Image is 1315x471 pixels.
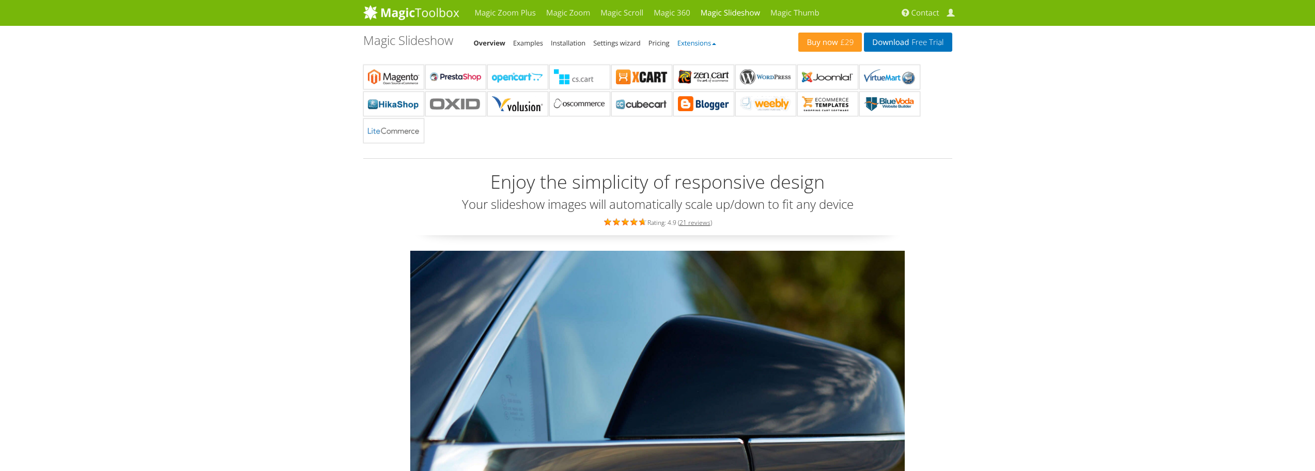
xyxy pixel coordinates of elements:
[859,92,920,116] a: Magic Slideshow for BlueVoda
[425,92,486,116] a: Magic Slideshow for OXID
[363,65,424,89] a: Magic Slideshow for Magento
[363,34,453,47] h1: Magic Slideshow
[492,96,544,112] b: Magic Slideshow for Volusion
[554,96,606,112] b: Magic Slideshow for osCommerce
[363,92,424,116] a: Magic Slideshow for HikaShop
[554,69,606,85] b: Magic Slideshow for CS-Cart
[368,96,420,112] b: Magic Slideshow for HikaShop
[611,65,672,89] a: Magic Slideshow for X-Cart
[487,92,548,116] a: Magic Slideshow for Volusion
[363,216,952,227] div: Rating: 4.9 ( )
[864,33,952,52] a: DownloadFree Trial
[551,38,585,48] a: Installation
[798,33,862,52] a: Buy now£29
[740,69,792,85] b: Magic Slideshow for WordPress
[430,96,482,112] b: Magic Slideshow for OXID
[678,69,730,85] b: Magic Slideshow for Zen Cart
[678,96,730,112] b: Magic Slideshow for Blogger
[487,65,548,89] a: Magic Slideshow for OpenCart
[859,65,920,89] a: Magic Slideshow for VirtueMart
[425,65,486,89] a: Magic Slideshow for PrestaShop
[648,38,670,48] a: Pricing
[677,38,716,48] a: Extensions
[616,69,668,85] b: Magic Slideshow for X-Cart
[611,92,672,116] a: Magic Slideshow for CubeCart
[368,123,420,139] b: Magic Slideshow for LiteCommerce
[679,218,710,227] a: 21 reviews
[797,65,858,89] a: Magic Slideshow for Joomla
[838,38,854,47] span: £29
[363,5,459,20] img: MagicToolbox.com - Image tools for your website
[740,96,792,112] b: Magic Slideshow for Weebly
[909,38,943,47] span: Free Trial
[802,96,854,112] b: Magic Slideshow for ecommerce Templates
[593,38,641,48] a: Settings wizard
[363,118,424,143] a: Magic Slideshow for LiteCommerce
[735,65,796,89] a: Magic Slideshow for WordPress
[797,92,858,116] a: Magic Slideshow for ecommerce Templates
[911,8,939,18] span: Contact
[673,92,734,116] a: Magic Slideshow for Blogger
[802,69,854,85] b: Magic Slideshow for Joomla
[735,92,796,116] a: Magic Slideshow for Weebly
[549,92,610,116] a: Magic Slideshow for osCommerce
[492,69,544,85] b: Magic Slideshow for OpenCart
[368,69,420,85] b: Magic Slideshow for Magento
[864,69,916,85] b: Magic Slideshow for VirtueMart
[513,38,543,48] a: Examples
[549,65,610,89] a: Magic Slideshow for CS-Cart
[474,38,506,48] a: Overview
[864,96,916,112] b: Magic Slideshow for BlueVoda
[363,197,952,211] h3: Your slideshow images will automatically scale up/down to fit any device
[430,69,482,85] b: Magic Slideshow for PrestaShop
[363,172,952,192] h2: Enjoy the simplicity of responsive design
[616,96,668,112] b: Magic Slideshow for CubeCart
[673,65,734,89] a: Magic Slideshow for Zen Cart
